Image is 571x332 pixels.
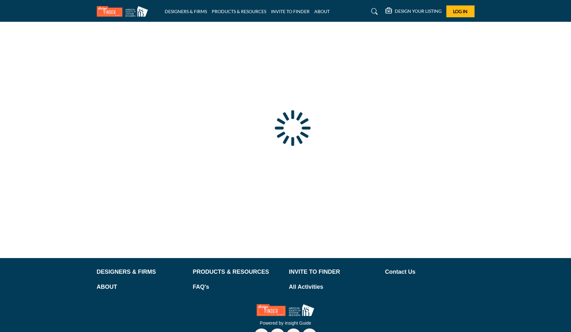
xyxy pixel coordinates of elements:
[193,268,282,276] a: PRODUCTS & RESOURCES
[165,9,207,14] a: DESIGNERS & FIRMS
[314,9,330,14] a: ABOUT
[365,6,382,17] a: Search
[385,8,442,15] div: DESIGN YOUR LISTING
[395,8,442,14] h5: DESIGN YOUR LISTING
[193,283,282,291] a: FAQ's
[97,6,151,17] img: Site Logo
[289,283,378,291] a: All Activities
[257,304,314,316] img: No Site Logo
[271,9,310,14] a: INVITE TO FINDER
[97,268,186,276] a: DESIGNERS & FIRMS
[289,268,378,276] a: INVITE TO FINDER
[385,268,475,276] a: Contact Us
[97,283,186,291] a: ABOUT
[212,9,266,14] a: PRODUCTS & RESOURCES
[446,5,475,17] button: Log In
[453,9,468,14] span: Log In
[260,320,311,326] a: Powered by Insight Guide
